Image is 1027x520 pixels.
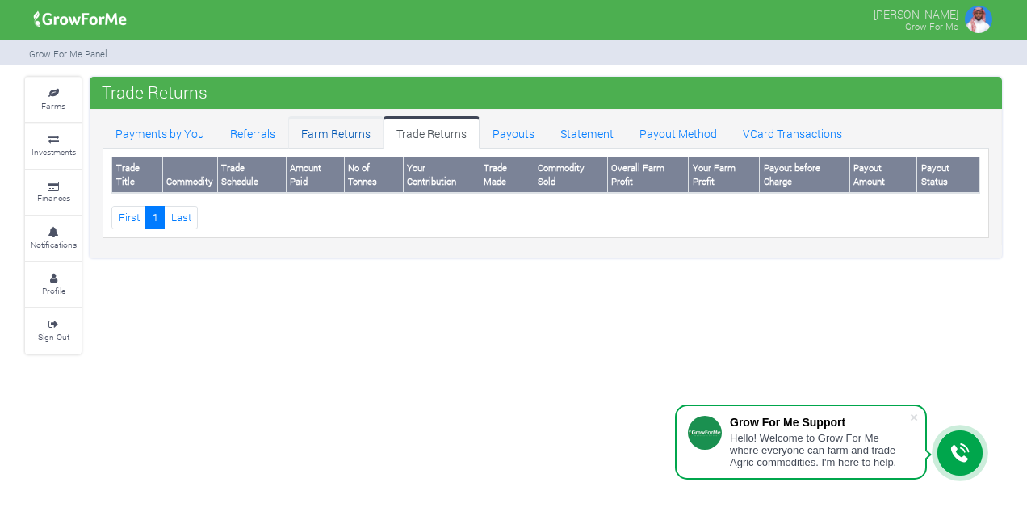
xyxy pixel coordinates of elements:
[917,157,980,193] th: Payout Status
[627,116,730,149] a: Payout Method
[25,308,82,353] a: Sign Out
[25,124,82,168] a: Investments
[29,48,107,60] small: Grow For Me Panel
[31,239,77,250] small: Notifications
[384,116,480,149] a: Trade Returns
[849,157,917,193] th: Payout Amount
[962,3,995,36] img: growforme image
[38,331,69,342] small: Sign Out
[25,170,82,215] a: Finances
[42,285,65,296] small: Profile
[25,216,82,261] a: Notifications
[31,146,76,157] small: Investments
[730,116,855,149] a: VCard Transactions
[607,157,689,193] th: Overall Farm Profit
[37,192,70,203] small: Finances
[288,116,384,149] a: Farm Returns
[534,157,607,193] th: Commodity Sold
[217,116,288,149] a: Referrals
[41,100,65,111] small: Farms
[145,206,165,229] a: 1
[344,157,403,193] th: No of Tonnes
[103,116,217,149] a: Payments by You
[164,206,198,229] a: Last
[111,206,980,229] nav: Page Navigation
[730,416,909,429] div: Grow For Me Support
[111,206,146,229] a: First
[286,157,344,193] th: Amount Paid
[547,116,627,149] a: Statement
[25,262,82,307] a: Profile
[403,157,480,193] th: Your Contribution
[760,157,849,193] th: Payout before Charge
[98,76,212,108] span: Trade Returns
[689,157,760,193] th: Your Farm Profit
[905,20,958,32] small: Grow For Me
[162,157,217,193] th: Commodity
[480,157,534,193] th: Trade Made
[730,432,909,468] div: Hello! Welcome to Grow For Me where everyone can farm and trade Agric commodities. I'm here to help.
[874,3,958,23] p: [PERSON_NAME]
[217,157,286,193] th: Trade Schedule
[480,116,547,149] a: Payouts
[112,157,163,193] th: Trade Title
[28,3,132,36] img: growforme image
[25,78,82,122] a: Farms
